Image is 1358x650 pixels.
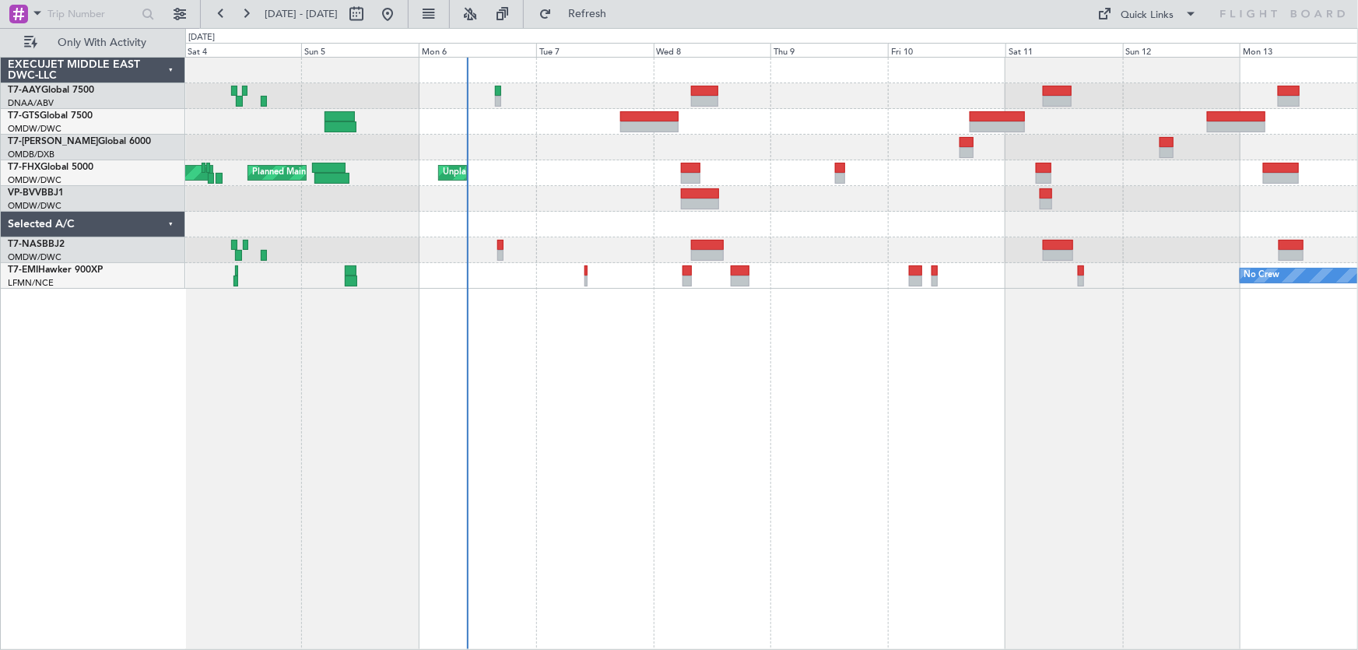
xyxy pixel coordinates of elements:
a: DNAA/ABV [8,97,54,109]
a: T7-EMIHawker 900XP [8,265,103,275]
input: Trip Number [47,2,137,26]
div: Thu 9 [770,43,888,57]
div: Tue 7 [536,43,654,57]
div: Wed 8 [654,43,771,57]
div: Sat 4 [184,43,302,57]
button: Only With Activity [17,30,169,55]
span: T7-EMI [8,265,38,275]
div: Fri 10 [888,43,1005,57]
span: T7-NAS [8,240,42,249]
span: Only With Activity [40,37,164,48]
div: No Crew [1244,264,1280,287]
span: VP-BVV [8,188,41,198]
div: Quick Links [1121,8,1174,23]
button: Quick Links [1090,2,1205,26]
span: Refresh [555,9,620,19]
a: VP-BVVBBJ1 [8,188,64,198]
span: T7-FHX [8,163,40,172]
div: Unplanned Maint [GEOGRAPHIC_DATA] (Al Maktoum Intl) [443,161,673,184]
a: T7-NASBBJ2 [8,240,65,249]
div: Mon 6 [419,43,536,57]
a: OMDW/DWC [8,174,61,186]
a: T7-GTSGlobal 7500 [8,111,93,121]
a: OMDW/DWC [8,200,61,212]
div: Sat 11 [1005,43,1123,57]
div: Mon 13 [1240,43,1357,57]
a: OMDB/DXB [8,149,54,160]
a: OMDW/DWC [8,123,61,135]
span: T7-[PERSON_NAME] [8,137,98,146]
a: LFMN/NCE [8,277,54,289]
div: Sun 12 [1123,43,1240,57]
div: [DATE] [188,31,215,44]
button: Refresh [532,2,625,26]
a: T7-AAYGlobal 7500 [8,86,94,95]
a: T7-FHXGlobal 5000 [8,163,93,172]
span: T7-AAY [8,86,41,95]
a: OMDW/DWC [8,251,61,263]
div: Sun 5 [301,43,419,57]
span: [DATE] - [DATE] [265,7,338,21]
a: T7-[PERSON_NAME]Global 6000 [8,137,151,146]
span: T7-GTS [8,111,40,121]
div: Planned Maint [GEOGRAPHIC_DATA] (Seletar) [252,161,435,184]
